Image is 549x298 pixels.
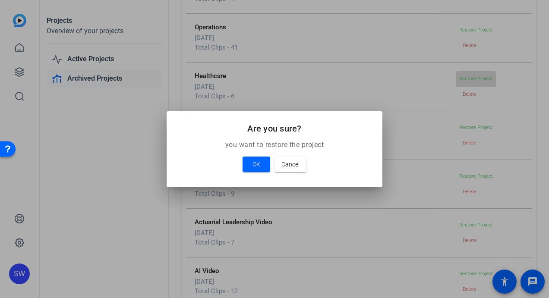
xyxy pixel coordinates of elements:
span: Cancel [281,159,300,169]
button: OK [243,157,270,172]
p: you want to restore the project [177,140,372,150]
button: Cancel [274,157,306,172]
span: OK [252,159,260,169]
h2: Are you sure? [177,122,372,135]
